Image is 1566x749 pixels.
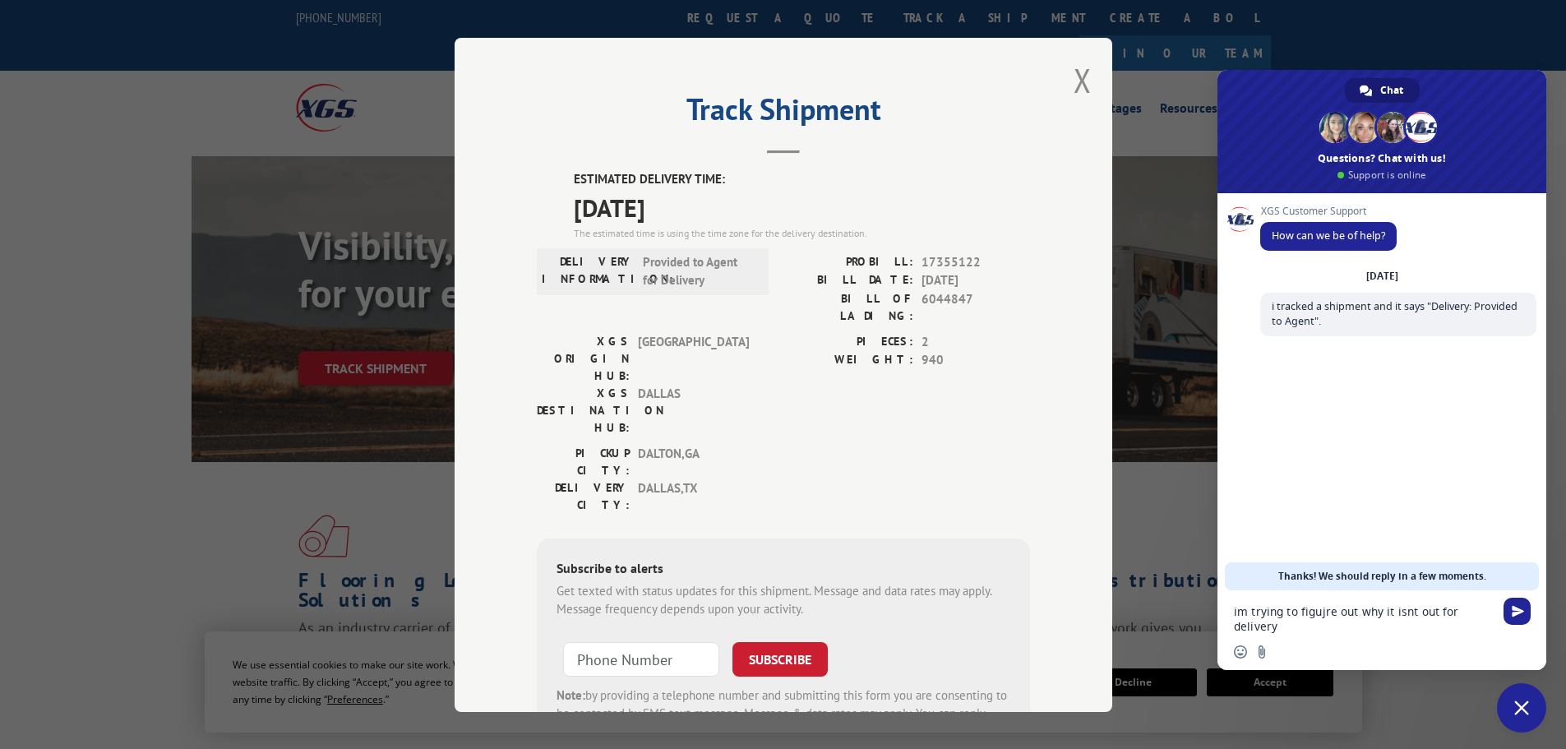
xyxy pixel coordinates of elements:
[638,444,749,479] span: DALTON , GA
[783,351,913,370] label: WEIGHT:
[537,332,630,384] label: XGS ORIGIN HUB:
[1278,562,1486,590] span: Thanks! We should reply in a few moments.
[922,332,1030,351] span: 2
[557,581,1010,618] div: Get texted with status updates for this shipment. Message and data rates may apply. Message frequ...
[922,289,1030,324] span: 6044847
[557,686,1010,742] div: by providing a telephone number and submitting this form you are consenting to be contacted by SM...
[537,479,630,513] label: DELIVERY CITY:
[557,557,1010,581] div: Subscribe to alerts
[1504,598,1531,625] span: Send
[783,332,913,351] label: PIECES:
[542,252,635,289] label: DELIVERY INFORMATION:
[1074,58,1092,102] button: Close modal
[783,271,913,290] label: BILL DATE:
[783,252,913,271] label: PROBILL:
[1380,78,1403,103] span: Chat
[732,641,828,676] button: SUBSCRIBE
[1234,645,1247,659] span: Insert an emoji
[574,188,1030,225] span: [DATE]
[1366,271,1398,281] div: [DATE]
[922,271,1030,290] span: [DATE]
[1345,78,1420,103] div: Chat
[557,687,585,702] strong: Note:
[1234,604,1494,634] textarea: Compose your message...
[1497,683,1546,733] div: Close chat
[783,289,913,324] label: BILL OF LADING:
[537,444,630,479] label: PICKUP CITY:
[638,479,749,513] span: DALLAS , TX
[1272,229,1385,243] span: How can we be of help?
[1260,206,1397,217] span: XGS Customer Support
[643,252,754,289] span: Provided to Agent for Delivery
[537,98,1030,129] h2: Track Shipment
[1272,299,1517,328] span: i tracked a shipment and it says "Delivery: Provided to Agent".
[922,252,1030,271] span: 17355122
[638,384,749,436] span: DALLAS
[1255,645,1268,659] span: Send a file
[638,332,749,384] span: [GEOGRAPHIC_DATA]
[922,351,1030,370] span: 940
[574,225,1030,240] div: The estimated time is using the time zone for the delivery destination.
[563,641,719,676] input: Phone Number
[537,384,630,436] label: XGS DESTINATION HUB:
[574,170,1030,189] label: ESTIMATED DELIVERY TIME:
